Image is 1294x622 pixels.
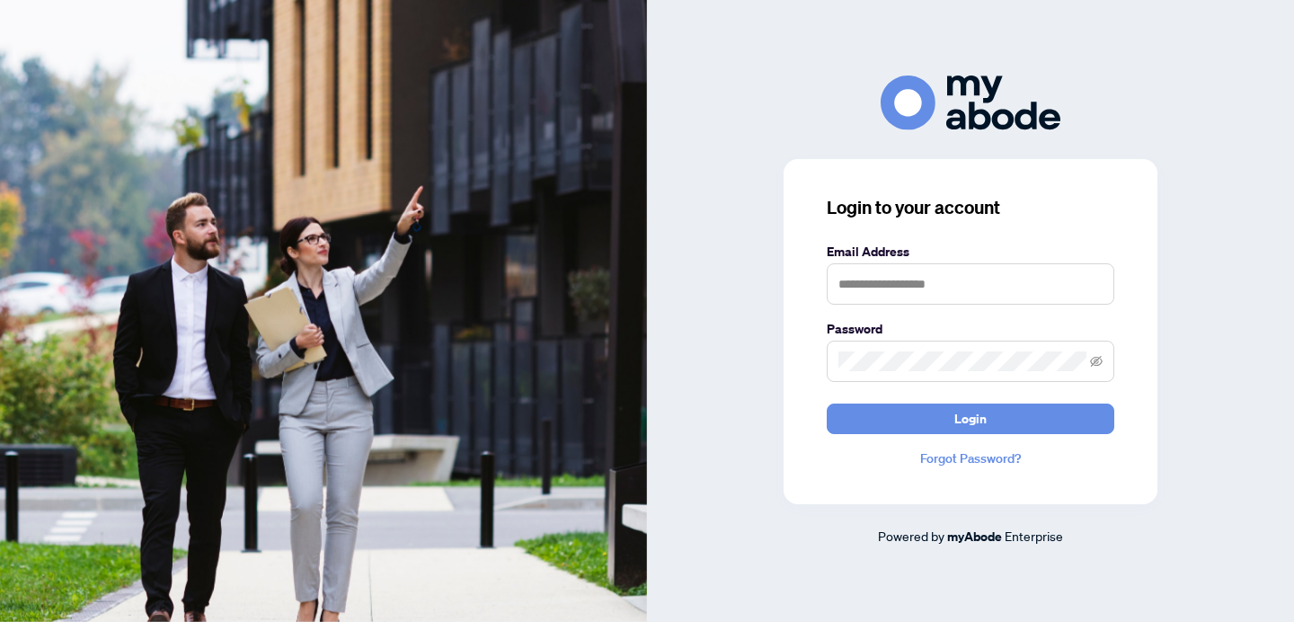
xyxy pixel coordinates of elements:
span: eye-invisible [1090,355,1103,368]
span: Enterprise [1005,528,1063,544]
h3: Login to your account [827,195,1114,220]
button: Login [827,404,1114,434]
span: Powered by [878,528,944,544]
label: Email Address [827,242,1114,262]
a: Forgot Password? [827,449,1114,468]
img: ma-logo [881,76,1060,130]
label: Password [827,319,1114,339]
span: Login [954,404,987,433]
a: myAbode [947,527,1002,546]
